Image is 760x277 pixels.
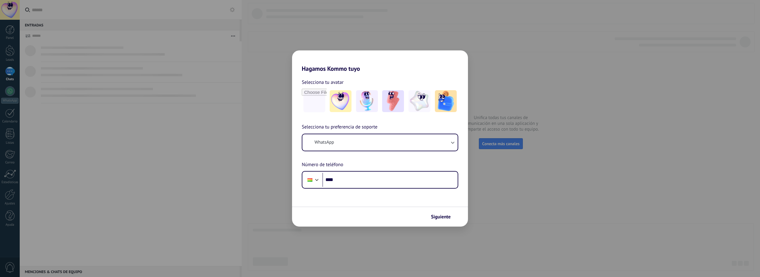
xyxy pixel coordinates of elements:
[435,90,457,112] img: -5.jpeg
[330,90,351,112] img: -1.jpeg
[302,161,343,169] span: Número de teléfono
[302,134,458,151] button: WhatsApp
[314,139,334,145] span: WhatsApp
[409,90,430,112] img: -4.jpeg
[431,215,451,219] span: Siguiente
[302,123,378,131] span: Selecciona tu preferencia de soporte
[292,50,468,72] h2: Hagamos Kommo tuyo
[382,90,404,112] img: -3.jpeg
[304,173,316,186] div: Bolivia: + 591
[356,90,378,112] img: -2.jpeg
[428,212,459,222] button: Siguiente
[302,78,344,86] span: Selecciona tu avatar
